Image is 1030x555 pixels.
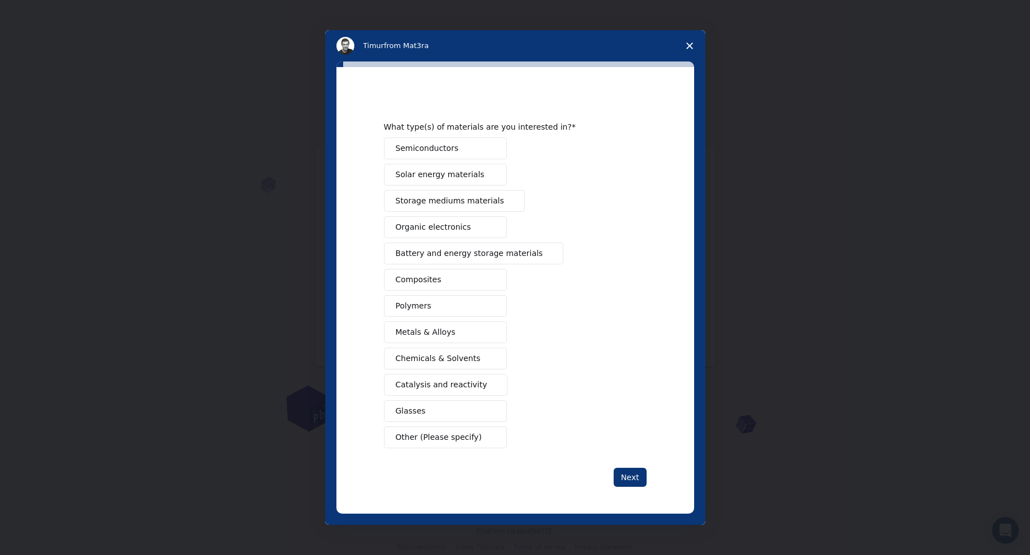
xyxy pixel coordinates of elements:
span: Close survey [674,30,705,61]
span: Composites [396,274,442,286]
span: Battery and energy storage materials [396,248,543,259]
div: What type(s) of materials are you interested in? [384,122,630,132]
span: Chemicals & Solvents [396,353,481,364]
button: Semiconductors [384,137,507,159]
span: Polymers [396,300,431,312]
span: Solar energy materials [396,169,485,181]
button: Next [614,468,647,487]
button: Catalysis and reactivity [384,374,508,396]
button: Metals & Alloys [384,321,507,343]
span: Storage mediums materials [396,195,504,207]
button: Chemicals & Solvents [384,348,507,369]
span: Catalysis and reactivity [396,379,487,391]
img: Profile image for Timur [336,37,354,55]
button: Polymers [384,295,507,317]
button: Organic electronics [384,216,507,238]
span: Timur [363,41,384,50]
button: Storage mediums materials [384,190,525,212]
span: Semiconductors [396,143,459,154]
button: Battery and energy storage materials [384,243,564,264]
span: Organic electronics [396,221,471,233]
span: Glasses [396,405,426,417]
button: Glasses [384,400,507,422]
span: Other (Please specify) [396,431,482,443]
span: Support [22,8,62,18]
button: Other (Please specify) [384,426,507,448]
span: from Mat3ra [384,41,429,50]
button: Composites [384,269,507,291]
span: Metals & Alloys [396,326,455,338]
button: Solar energy materials [384,164,507,186]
